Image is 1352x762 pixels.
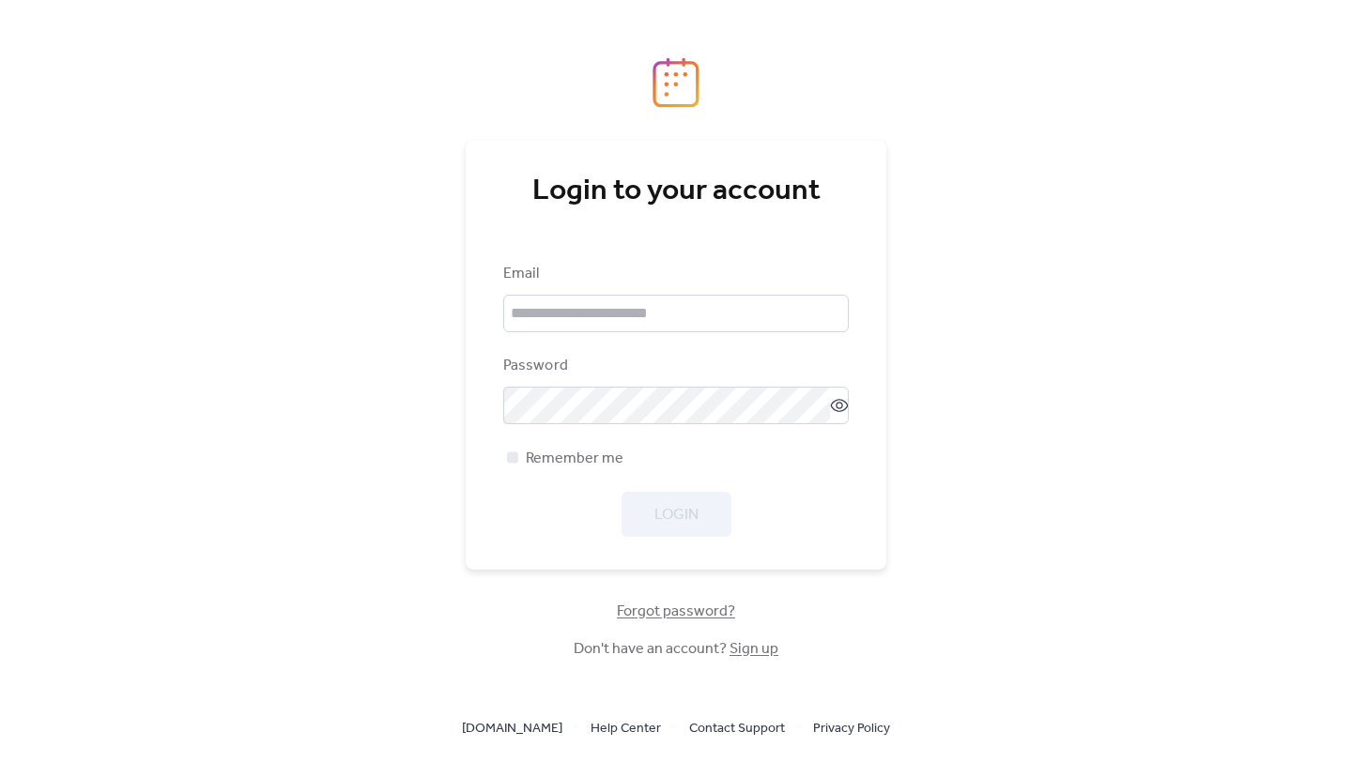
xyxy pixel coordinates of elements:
[813,716,890,739] a: Privacy Policy
[653,57,699,108] img: logo
[462,716,562,739] a: [DOMAIN_NAME]
[503,173,849,210] div: Login to your account
[617,601,735,623] span: Forgot password?
[591,718,661,740] span: Help Center
[689,716,785,739] a: Contact Support
[574,638,778,661] span: Don't have an account?
[591,716,661,739] a: Help Center
[689,718,785,740] span: Contact Support
[462,718,562,740] span: [DOMAIN_NAME]
[813,718,890,740] span: Privacy Policy
[503,355,845,377] div: Password
[730,634,778,663] a: Sign up
[526,448,623,470] span: Remember me
[503,263,845,285] div: Email
[617,606,735,617] a: Forgot password?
